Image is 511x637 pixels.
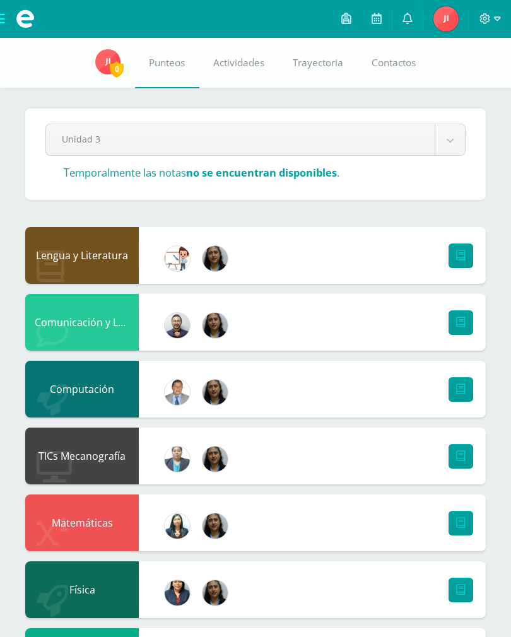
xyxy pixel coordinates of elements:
[25,294,139,351] div: Comunicación y Lenguaje L3 Inglés
[165,313,190,338] img: ae0883259cc0ff7a98414bf9fd04ed3a.png
[203,313,228,338] img: 82bf3ab6a799adf964157822bef4dd6a.png
[203,447,228,472] img: 82bf3ab6a799adf964157822bef4dd6a.png
[165,513,190,539] img: 7b4256160ebb1349380938f6b688989c.png
[165,380,190,405] img: 4128c0795d9919fe074d0ea855de1bfc.png
[62,124,419,154] span: Unidad 3
[149,56,185,69] span: Punteos
[165,580,190,605] img: bc6de2e5ae3009bbd4a2d5ce7736de2a.png
[25,361,139,418] div: Computación
[203,580,228,605] img: 82bf3ab6a799adf964157822bef4dd6a.png
[203,246,228,271] img: 82bf3ab6a799adf964157822bef4dd6a.png
[358,38,430,88] a: Contactos
[293,56,343,69] span: Trayectoria
[199,38,279,88] a: Actividades
[433,6,459,32] img: 9af540bfe98442766a4175f9852281f5.png
[203,513,228,539] img: 82bf3ab6a799adf964157822bef4dd6a.png
[186,166,337,180] strong: no se encuentran disponibles
[25,428,139,484] div: TICs Mecanografía
[25,561,139,618] div: Física
[213,56,264,69] span: Actividades
[25,227,139,284] div: Lengua y Literatura
[25,494,139,551] div: Matemáticas
[372,56,416,69] span: Contactos
[203,380,228,405] img: 82bf3ab6a799adf964157822bef4dd6a.png
[64,166,339,180] h3: Temporalmente las notas .
[110,61,124,77] span: 0
[165,246,190,271] img: 66b8cf1cec89364a4f61a7e3b14e6833.png
[95,49,120,74] img: 9af540bfe98442766a4175f9852281f5.png
[165,447,190,472] img: a77ea4172cc82dedeec9a15e6370eb22.png
[135,38,199,88] a: Punteos
[46,124,465,155] a: Unidad 3
[279,38,358,88] a: Trayectoria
